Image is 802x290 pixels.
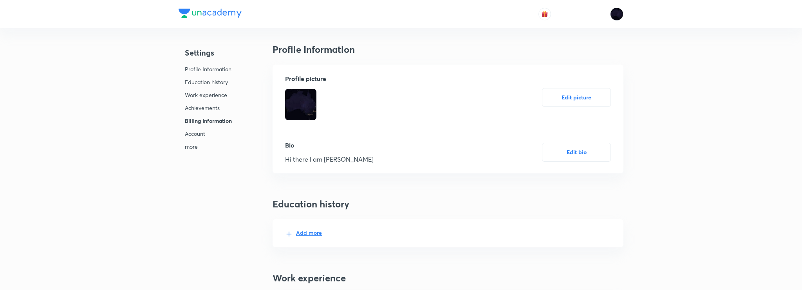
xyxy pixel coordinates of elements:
[285,155,374,164] p: Hi there I am [PERSON_NAME]
[185,65,232,73] p: Profile Information
[179,9,242,18] img: Company Logo
[273,272,623,284] h3: Work experience
[610,7,623,21] img: Megha Gor
[285,74,326,83] p: Profile picture
[185,78,232,86] p: Education history
[179,9,242,20] a: Company Logo
[542,88,611,107] button: Edit picture
[185,104,232,112] p: Achievements
[185,130,232,138] p: Account
[538,8,551,20] button: avatar
[285,140,374,150] p: Bio
[542,143,611,162] button: Edit bio
[285,89,316,120] img: Avatar
[273,198,623,210] h3: Education history
[185,117,232,125] p: Billing Information
[541,11,548,18] img: avatar
[273,44,623,55] h3: Profile Information
[185,47,232,59] h4: Settings
[296,229,322,237] p: Add more
[185,91,232,99] p: Work experience
[185,142,232,151] p: more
